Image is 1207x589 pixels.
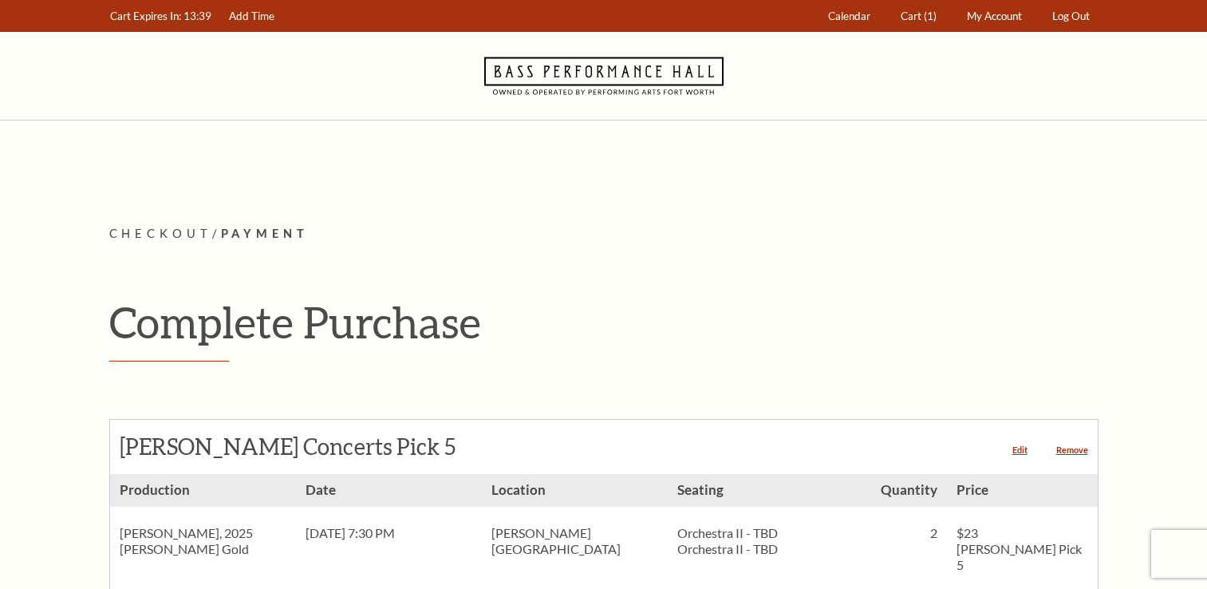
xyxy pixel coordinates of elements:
p: [PERSON_NAME], 2025 [PERSON_NAME] Gold [110,507,296,575]
h2: [PERSON_NAME] Concerts Pick 5 [120,433,503,461]
h1: Complete Purchase [109,296,1099,348]
span: 13:39 [183,10,211,22]
span: Calendar [828,10,870,22]
a: Log Out [1044,1,1097,32]
span: [DATE] 7:30 PM [296,507,482,559]
a: Remove [1056,445,1088,454]
h3: Price [947,474,1097,507]
span: Cart Expires In: [110,10,181,22]
a: Edit [1012,445,1028,454]
a: Cart (1) [893,1,944,32]
h3: Location [482,474,668,507]
span: [PERSON_NAME][GEOGRAPHIC_DATA] [482,507,668,575]
h3: Production [110,474,296,507]
span: (1) [924,10,937,22]
h3: Quantity [854,474,948,507]
a: Calendar [820,1,878,32]
span: Cart [901,10,921,22]
span: Orchestra II - TBD Orchestra II - TBD [668,507,854,575]
span: 2 [854,507,948,559]
a: My Account [959,1,1029,32]
span: My Account [967,10,1022,22]
h3: Seating [668,474,854,507]
a: Add Time [221,1,282,32]
h3: Date [296,474,482,507]
p: / [109,224,1099,244]
span: Payment [221,227,310,240]
span: Checkout [109,227,212,240]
